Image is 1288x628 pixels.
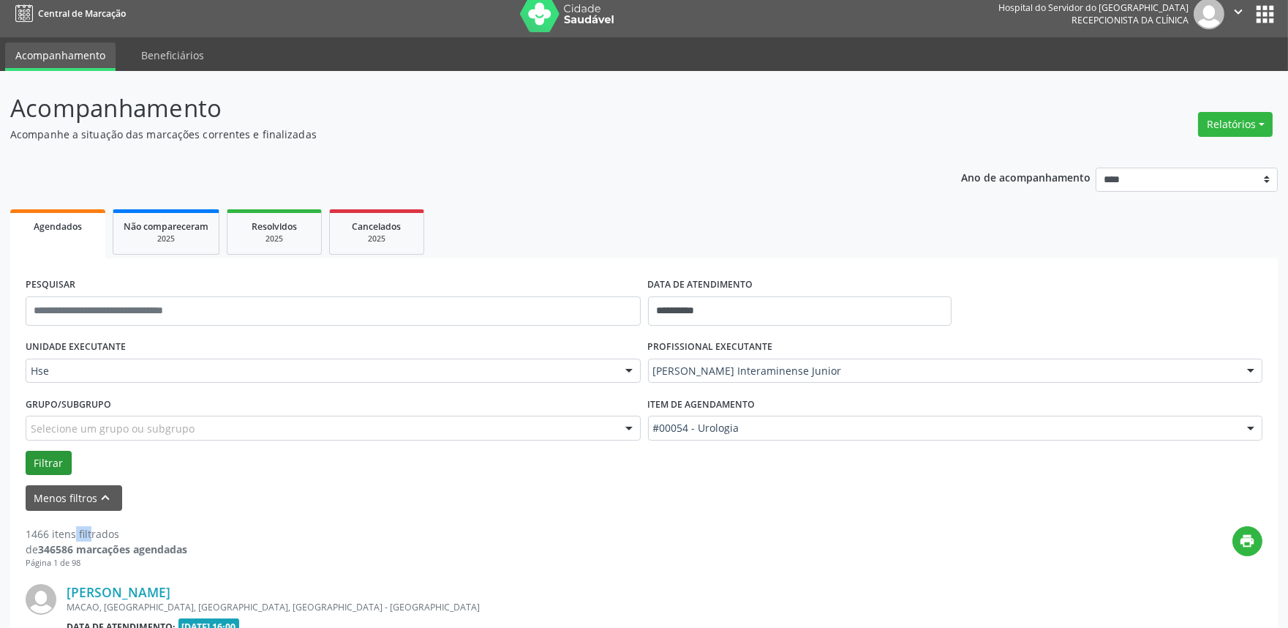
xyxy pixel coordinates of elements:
a: Central de Marcação [10,1,126,26]
label: Grupo/Subgrupo [26,393,111,416]
i: print [1240,533,1256,549]
i: keyboard_arrow_up [98,490,114,506]
span: Recepcionista da clínica [1072,14,1189,26]
img: img [26,584,56,615]
div: 2025 [124,233,208,244]
span: Hse [31,364,611,378]
label: DATA DE ATENDIMENTO [648,274,753,296]
label: PESQUISAR [26,274,75,296]
div: 2025 [340,233,413,244]
div: Hospital do Servidor do [GEOGRAPHIC_DATA] [998,1,1189,14]
p: Acompanhamento [10,90,897,127]
span: Agendados [34,220,82,233]
span: [PERSON_NAME] Interaminense Junior [653,364,1233,378]
div: 1466 itens filtrados [26,526,187,542]
label: UNIDADE EXECUTANTE [26,336,126,359]
p: Acompanhe a situação das marcações correntes e finalizadas [10,127,897,142]
a: [PERSON_NAME] [67,584,170,600]
div: MACAO, [GEOGRAPHIC_DATA], [GEOGRAPHIC_DATA], [GEOGRAPHIC_DATA] - [GEOGRAPHIC_DATA] [67,601,1043,613]
button: apps [1252,1,1278,27]
div: de [26,542,187,557]
strong: 346586 marcações agendadas [38,542,187,556]
span: Não compareceram [124,220,208,233]
span: Selecione um grupo ou subgrupo [31,421,195,436]
label: PROFISSIONAL EXECUTANTE [648,336,773,359]
button: Filtrar [26,451,72,476]
span: Central de Marcação [38,7,126,20]
div: Página 1 de 98 [26,557,187,569]
a: Acompanhamento [5,42,116,71]
button: Menos filtroskeyboard_arrow_up [26,485,122,511]
a: Beneficiários [131,42,214,68]
span: #00054 - Urologia [653,421,1233,436]
span: Cancelados [353,220,402,233]
button: Relatórios [1198,112,1273,137]
p: Ano de acompanhamento [961,168,1091,186]
label: Item de agendamento [648,393,756,416]
span: Resolvidos [252,220,297,233]
i:  [1230,4,1246,20]
div: 2025 [238,233,311,244]
button: print [1232,526,1262,556]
